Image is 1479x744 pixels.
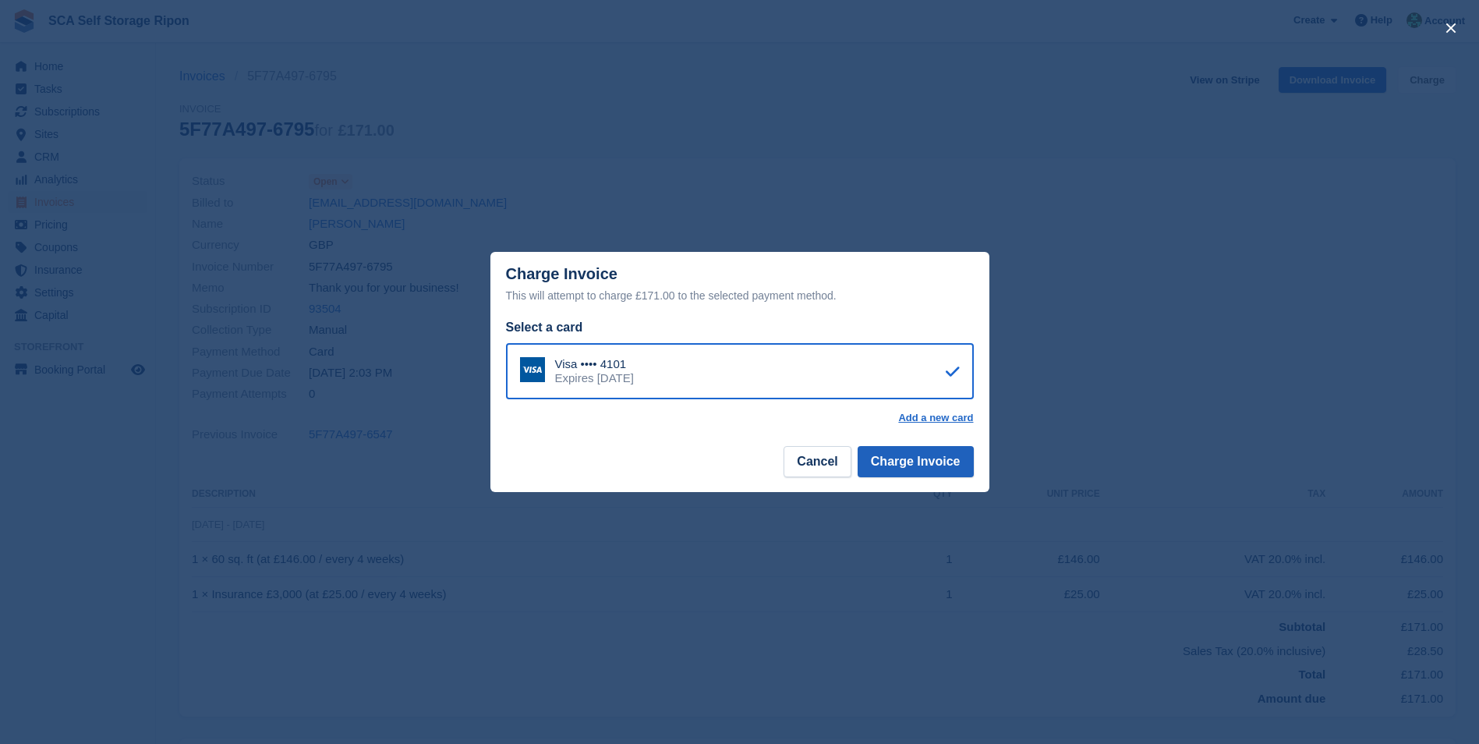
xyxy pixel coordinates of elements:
a: Add a new card [898,412,973,424]
img: Visa Logo [520,357,545,382]
div: Select a card [506,318,974,337]
button: Cancel [784,446,851,477]
div: This will attempt to charge £171.00 to the selected payment method. [506,286,974,305]
button: Charge Invoice [858,446,974,477]
div: Visa •••• 4101 [555,357,634,371]
button: close [1438,16,1463,41]
div: Charge Invoice [506,265,974,305]
div: Expires [DATE] [555,371,634,385]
